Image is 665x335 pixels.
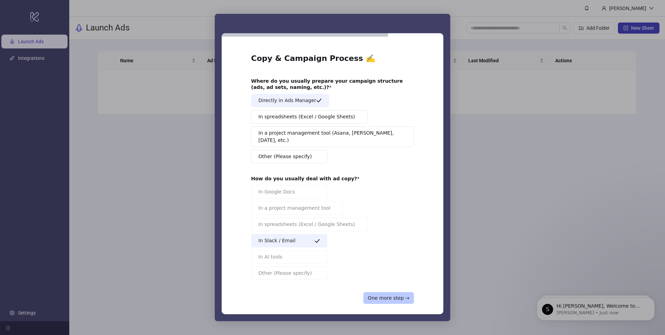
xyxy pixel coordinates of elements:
[258,205,330,212] span: In a project management tool
[251,234,327,247] button: In Slack / Email
[251,78,403,90] b: Where do you usually prepare your campaign structure (ads, ad sets, naming, etc.)?
[251,250,327,264] button: In AI tools
[251,126,414,147] button: In a project management tool (Asana, [PERSON_NAME], [DATE], etc.)
[16,21,27,32] div: Profile image for Simon
[251,110,368,124] button: In spreadsheets (Excel / Google Sheets)
[258,253,282,261] span: In AI tools
[258,129,402,144] span: In a project management tool (Asana, [PERSON_NAME], [DATE], etc.)
[251,176,357,181] b: How do you usually deal with ad copy?
[251,150,327,163] button: Other (Please specify)
[251,266,327,280] button: Other (Please specify)
[10,15,128,37] div: message notification from Simon, Just now. Hi Andrej, Welcome to Kitchn.io! 🎉 You’re all set to s...
[251,218,368,231] button: In spreadsheets (Excel / Google Sheets)
[363,292,414,304] button: One more step →
[258,153,312,160] span: Other (Please specify)
[258,221,355,228] span: In spreadsheets (Excel / Google Sheets)
[251,54,375,63] b: Copy & Campaign Process ✍️
[30,27,119,33] p: Message from Simon, sent Just now
[251,185,327,199] button: In Google Docs
[258,237,295,244] span: In Slack / Email
[258,113,355,120] span: In spreadsheets (Excel / Google Sheets)
[251,94,329,107] button: Directly in Ads Manager
[251,201,343,215] button: In a project management tool
[258,270,312,277] span: Other (Please specify)
[30,20,119,27] p: Hi [PERSON_NAME], Welcome to [DOMAIN_NAME]! 🎉 You’re all set to start launching ads effortlessly....
[258,97,316,104] span: Directly in Ads Manager
[258,188,295,196] span: In Google Docs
